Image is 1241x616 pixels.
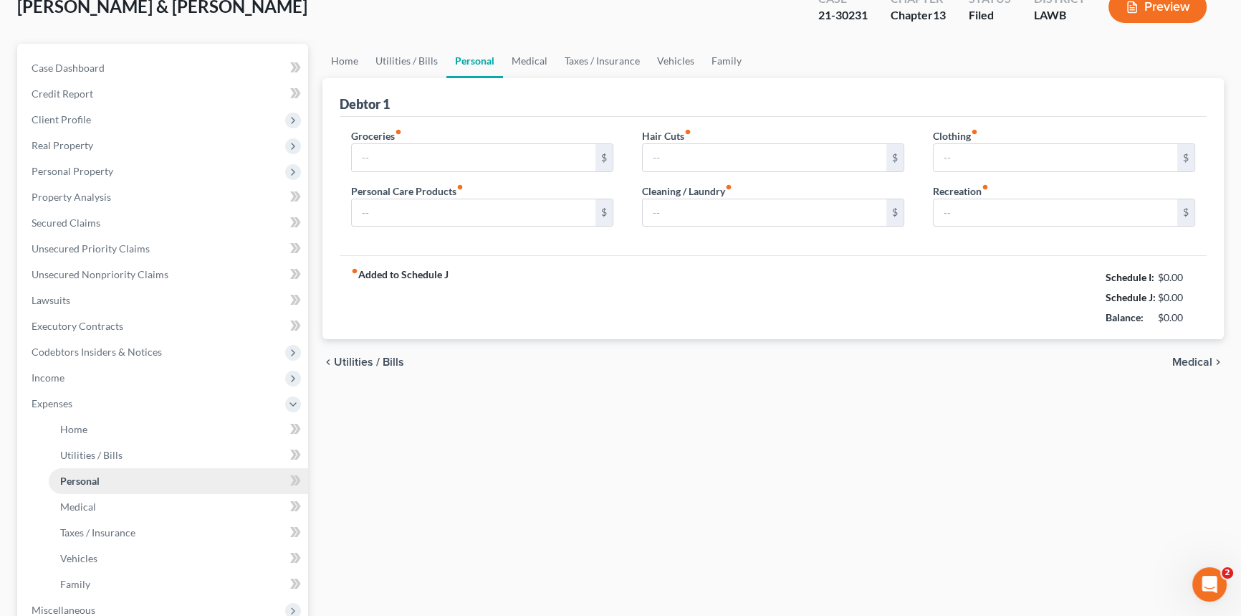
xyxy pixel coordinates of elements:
[32,87,93,100] span: Credit Report
[1158,311,1196,325] div: $0.00
[648,44,703,78] a: Vehicles
[32,191,111,203] span: Property Analysis
[1177,144,1194,171] div: $
[60,552,97,564] span: Vehicles
[351,184,464,199] label: Personal Care Products
[933,8,946,22] span: 13
[49,520,308,546] a: Taxes / Insurance
[703,44,750,78] a: Family
[1172,356,1212,368] span: Medical
[933,184,989,199] label: Recreation
[49,417,308,442] a: Home
[1158,270,1196,285] div: $0.00
[32,139,93,151] span: Real Property
[32,217,100,229] span: Secured Claims
[351,128,402,143] label: Groceries
[20,313,308,339] a: Executory Contracts
[1172,356,1224,368] button: Medical chevron_right
[1106,291,1156,303] strong: Schedule J:
[556,44,648,78] a: Taxes / Insurance
[818,7,868,24] div: 21-30231
[340,95,390,113] div: Debtor 1
[1177,199,1194,227] div: $
[1106,271,1154,283] strong: Schedule I:
[334,356,404,368] span: Utilities / Bills
[32,294,70,306] span: Lawsuits
[49,494,308,520] a: Medical
[20,81,308,107] a: Credit Report
[49,546,308,572] a: Vehicles
[60,526,135,539] span: Taxes / Insurance
[643,199,886,227] input: --
[891,7,946,24] div: Chapter
[32,62,105,74] span: Case Dashboard
[20,262,308,288] a: Unsecured Nonpriority Claims
[934,199,1177,227] input: --
[60,501,96,513] span: Medical
[60,423,87,435] span: Home
[20,184,308,210] a: Property Analysis
[32,320,123,332] span: Executory Contracts
[20,210,308,236] a: Secured Claims
[456,184,464,191] i: fiber_manual_record
[49,468,308,494] a: Personal
[725,184,732,191] i: fiber_manual_record
[352,144,595,171] input: --
[32,604,95,616] span: Miscellaneous
[503,44,556,78] a: Medical
[322,356,404,368] button: chevron_left Utilities / Bills
[20,236,308,262] a: Unsecured Priority Claims
[595,199,613,227] div: $
[60,475,100,487] span: Personal
[322,44,367,78] a: Home
[322,356,334,368] i: chevron_left
[886,199,904,227] div: $
[886,144,904,171] div: $
[1106,311,1144,323] strong: Balance:
[969,7,1011,24] div: Filed
[60,449,123,461] span: Utilities / Bills
[1212,356,1224,368] i: chevron_right
[642,128,691,143] label: Hair Cuts
[32,346,162,358] span: Codebtors Insiders & Notices
[684,128,691,136] i: fiber_manual_record
[971,128,978,136] i: fiber_manual_record
[642,184,732,199] label: Cleaning / Laundry
[1222,567,1233,579] span: 2
[595,144,613,171] div: $
[1034,7,1086,24] div: LAWB
[49,572,308,597] a: Family
[32,268,168,280] span: Unsecured Nonpriority Claims
[20,288,308,313] a: Lawsuits
[982,184,989,191] i: fiber_manual_record
[32,371,64,384] span: Income
[643,144,886,171] input: --
[32,113,91,125] span: Client Profile
[1158,290,1196,305] div: $0.00
[60,578,90,590] span: Family
[1192,567,1227,602] iframe: Intercom live chat
[367,44,446,78] a: Utilities / Bills
[352,199,595,227] input: --
[32,397,72,409] span: Expenses
[934,144,1177,171] input: --
[351,267,449,328] strong: Added to Schedule J
[933,128,978,143] label: Clothing
[20,55,308,81] a: Case Dashboard
[32,165,113,177] span: Personal Property
[49,442,308,468] a: Utilities / Bills
[32,242,150,255] span: Unsecured Priority Claims
[351,267,358,275] i: fiber_manual_record
[446,44,503,78] a: Personal
[395,128,402,136] i: fiber_manual_record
